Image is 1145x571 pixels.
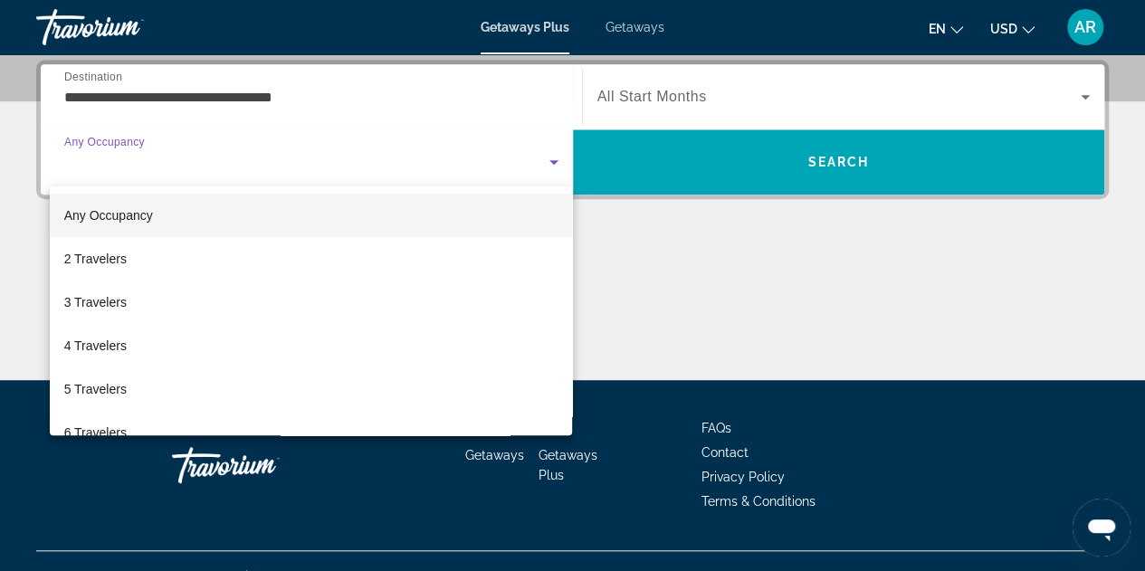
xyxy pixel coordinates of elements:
span: 2 Travelers [64,248,127,270]
span: 5 Travelers [64,378,127,400]
span: 4 Travelers [64,335,127,357]
iframe: Button to launch messaging window [1073,499,1131,557]
span: Any Occupancy [64,208,153,223]
span: 6 Travelers [64,422,127,443]
span: 3 Travelers [64,291,127,313]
